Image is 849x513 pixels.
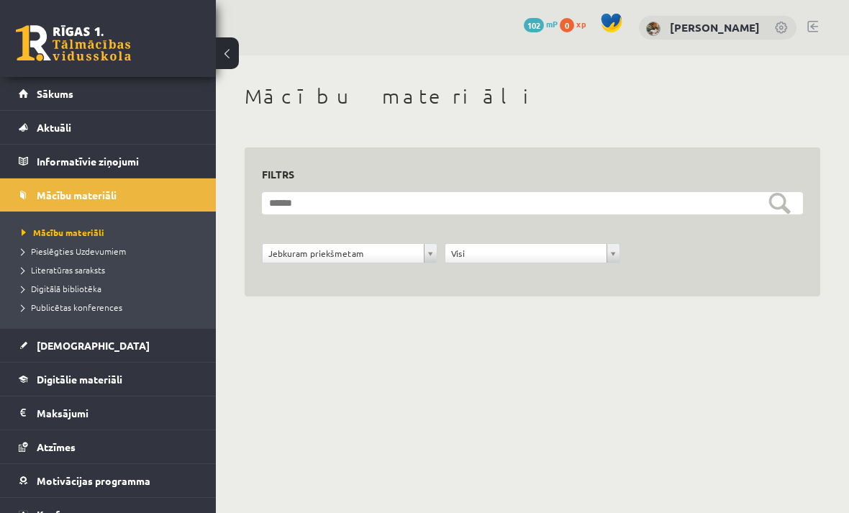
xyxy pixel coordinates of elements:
[546,18,558,29] span: mP
[16,25,131,61] a: Rīgas 1. Tālmācības vidusskola
[445,244,619,263] a: Visi
[37,396,198,430] legend: Maksājumi
[451,244,601,263] span: Visi
[560,18,574,32] span: 0
[37,145,198,178] legend: Informatīvie ziņojumi
[670,20,760,35] a: [PERSON_NAME]
[262,165,786,184] h3: Filtrs
[22,264,105,276] span: Literatūras saraksts
[22,301,201,314] a: Publicētas konferences
[22,226,201,239] a: Mācību materiāli
[19,111,198,144] a: Aktuāli
[263,244,437,263] a: Jebkuram priekšmetam
[37,87,73,100] span: Sākums
[37,440,76,453] span: Atzīmes
[37,474,150,487] span: Motivācijas programma
[19,329,198,362] a: [DEMOGRAPHIC_DATA]
[22,245,201,258] a: Pieslēgties Uzdevumiem
[22,245,126,257] span: Pieslēgties Uzdevumiem
[37,189,117,201] span: Mācību materiāli
[19,145,198,178] a: Informatīvie ziņojumi
[19,430,198,463] a: Atzīmes
[646,22,660,36] img: Darja Degtjarjova
[19,178,198,212] a: Mācību materiāli
[22,283,101,294] span: Digitālā bibliotēka
[560,18,593,29] a: 0 xp
[245,84,820,109] h1: Mācību materiāli
[19,77,198,110] a: Sākums
[19,464,198,497] a: Motivācijas programma
[268,244,418,263] span: Jebkuram priekšmetam
[524,18,558,29] a: 102 mP
[576,18,586,29] span: xp
[37,121,71,134] span: Aktuāli
[19,396,198,430] a: Maksājumi
[22,227,104,238] span: Mācību materiāli
[37,373,122,386] span: Digitālie materiāli
[37,339,150,352] span: [DEMOGRAPHIC_DATA]
[524,18,544,32] span: 102
[19,363,198,396] a: Digitālie materiāli
[22,282,201,295] a: Digitālā bibliotēka
[22,263,201,276] a: Literatūras saraksts
[22,301,122,313] span: Publicētas konferences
